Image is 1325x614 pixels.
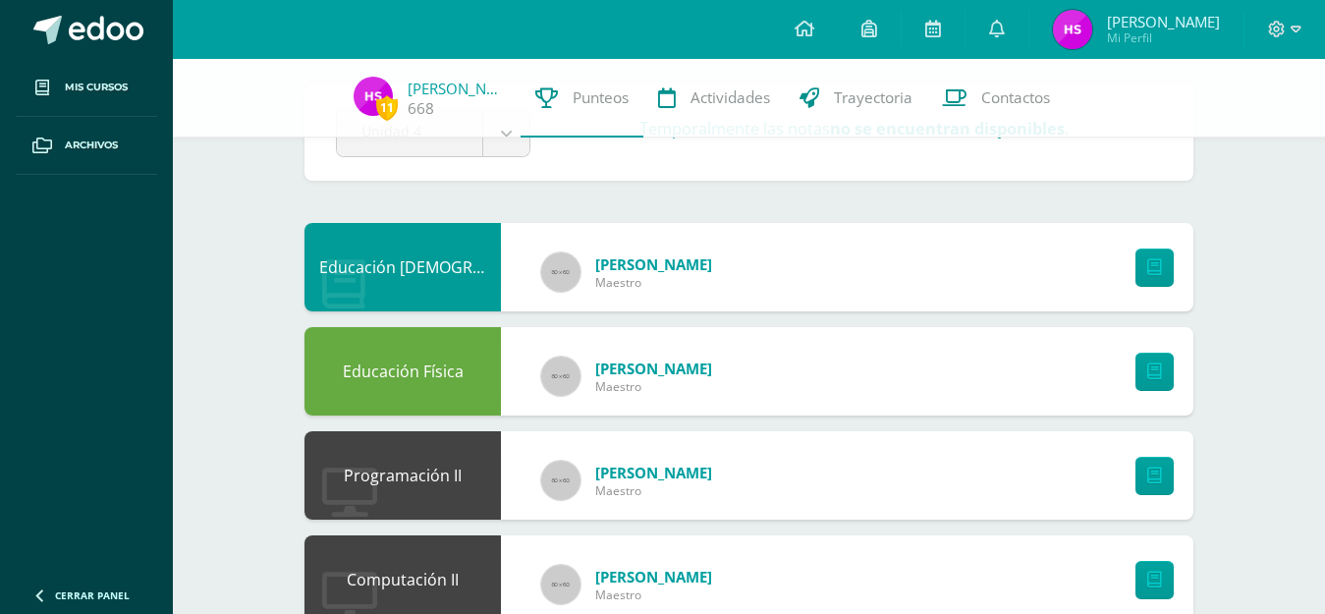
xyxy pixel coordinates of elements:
[1107,12,1220,31] span: [PERSON_NAME]
[643,59,785,138] a: Actividades
[376,95,398,120] span: 11
[595,567,712,586] span: [PERSON_NAME]
[595,586,712,603] span: Maestro
[16,59,157,117] a: Mis cursos
[65,138,118,153] span: Archivos
[595,254,712,274] span: [PERSON_NAME]
[541,565,580,604] img: 60x60
[408,98,434,119] a: 668
[595,463,712,482] span: [PERSON_NAME]
[541,357,580,396] img: 60x60
[595,274,712,291] span: Maestro
[304,327,501,416] div: Educación Física
[16,117,157,175] a: Archivos
[927,59,1065,138] a: Contactos
[595,482,712,499] span: Maestro
[541,252,580,292] img: 60x60
[541,461,580,500] img: 60x60
[55,588,130,602] span: Cerrar panel
[595,378,712,395] span: Maestro
[408,79,506,98] a: [PERSON_NAME]
[595,359,712,378] span: [PERSON_NAME]
[304,431,501,520] div: Programación II
[981,87,1050,108] span: Contactos
[304,223,501,311] div: Educación Cristiana
[521,59,643,138] a: Punteos
[1053,10,1092,49] img: a1fea68d5f7a5b25e6cca075323ea8c7.png
[65,80,128,95] span: Mis cursos
[834,87,912,108] span: Trayectoria
[1107,29,1220,46] span: Mi Perfil
[573,87,629,108] span: Punteos
[690,87,770,108] span: Actividades
[785,59,927,138] a: Trayectoria
[354,77,393,116] img: a1fea68d5f7a5b25e6cca075323ea8c7.png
